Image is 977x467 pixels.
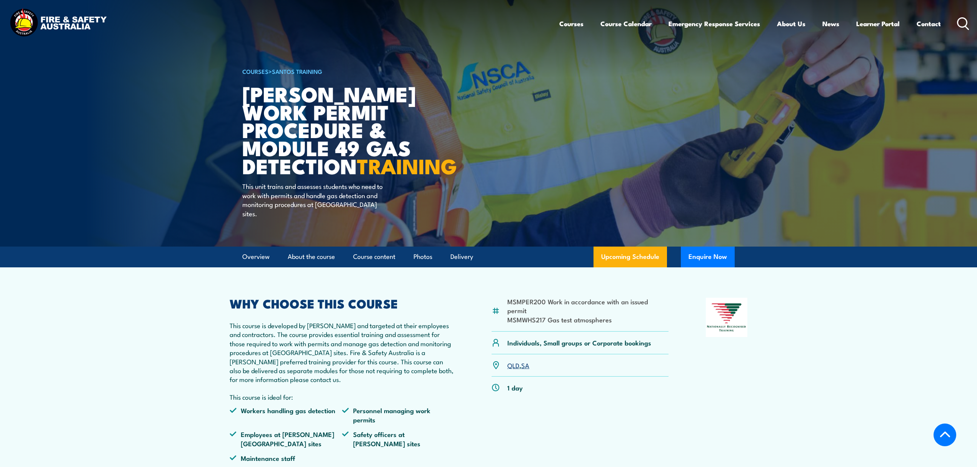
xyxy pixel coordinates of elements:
a: Upcoming Schedule [594,247,667,267]
h1: [PERSON_NAME] Work Permit Procedure & Module 49 Gas Detection [242,85,432,175]
a: Photos [413,247,432,267]
a: Emergency Response Services [669,13,760,34]
h6: > [242,67,432,76]
a: Delivery [450,247,473,267]
li: Safety officers at [PERSON_NAME] sites [342,430,454,448]
li: MSMWHS217 Gas test atmospheres [507,315,669,324]
p: This course is ideal for: [230,392,454,401]
a: About the course [288,247,335,267]
p: 1 day [507,383,523,392]
a: COURSES [242,67,268,75]
a: News [822,13,839,34]
a: Courses [559,13,584,34]
p: , [507,361,529,370]
p: Individuals, Small groups or Corporate bookings [507,338,651,347]
a: Contact [917,13,941,34]
a: Santos Training [272,67,322,75]
a: Learner Portal [856,13,900,34]
a: QLD [507,360,519,370]
a: Overview [242,247,270,267]
strong: TRAINING [357,149,457,181]
li: Employees at [PERSON_NAME][GEOGRAPHIC_DATA] sites [230,430,342,448]
li: Workers handling gas detection [230,406,342,424]
a: About Us [777,13,805,34]
li: MSMPER200 Work in accordance with an issued permit [507,297,669,315]
button: Enquire Now [681,247,735,267]
a: SA [521,360,529,370]
p: This course is developed by [PERSON_NAME] and targeted at their employees and contractors. The co... [230,321,454,384]
li: Maintenance staff [230,454,342,462]
p: This unit trains and assesses students who need to work with permits and handle gas detection and... [242,182,383,218]
li: Personnel managing work permits [342,406,454,424]
h2: WHY CHOOSE THIS COURSE [230,298,454,309]
a: Course content [353,247,395,267]
img: Nationally Recognised Training logo. [706,298,747,337]
a: Course Calendar [600,13,652,34]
